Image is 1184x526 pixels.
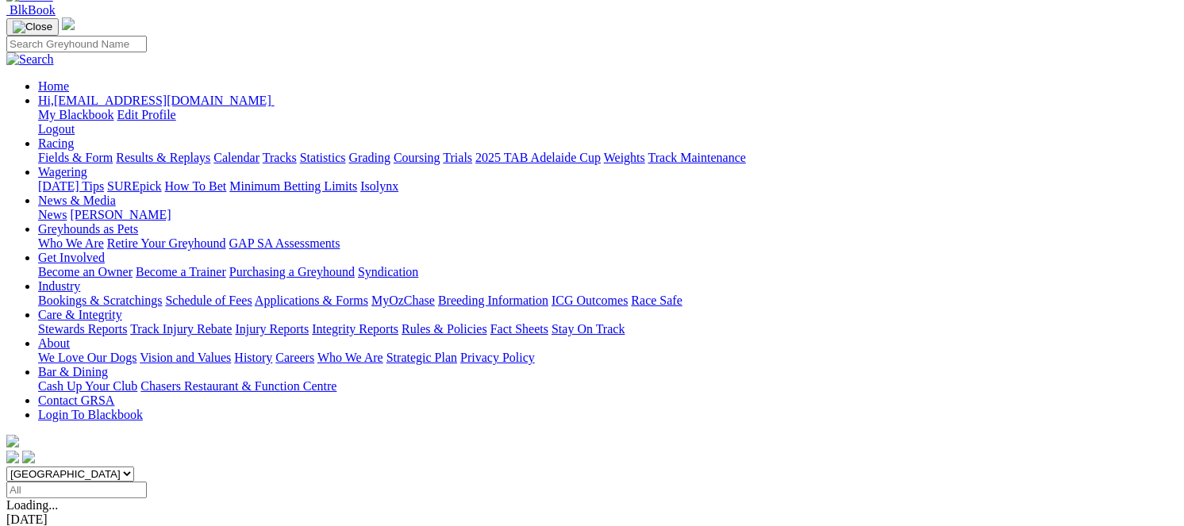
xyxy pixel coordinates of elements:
[10,3,56,17] span: BlkBook
[631,294,682,307] a: Race Safe
[70,208,171,221] a: [PERSON_NAME]
[38,151,113,164] a: Fields & Form
[140,351,231,364] a: Vision and Values
[38,379,1178,394] div: Bar & Dining
[6,36,147,52] input: Search
[402,322,487,336] a: Rules & Policies
[394,151,440,164] a: Coursing
[38,108,114,121] a: My Blackbook
[552,322,625,336] a: Stay On Track
[604,151,645,164] a: Weights
[648,151,746,164] a: Track Maintenance
[38,351,1178,365] div: About
[13,21,52,33] img: Close
[386,351,457,364] a: Strategic Plan
[6,18,59,36] button: Toggle navigation
[475,151,601,164] a: 2025 TAB Adelaide Cup
[38,179,104,193] a: [DATE] Tips
[349,151,390,164] a: Grading
[38,336,70,350] a: About
[6,451,19,463] img: facebook.svg
[116,151,210,164] a: Results & Replays
[229,236,340,250] a: GAP SA Assessments
[443,151,472,164] a: Trials
[6,3,56,17] a: BlkBook
[22,451,35,463] img: twitter.svg
[38,379,137,393] a: Cash Up Your Club
[38,351,136,364] a: We Love Our Dogs
[6,435,19,447] img: logo-grsa-white.png
[38,179,1178,194] div: Wagering
[38,408,143,421] a: Login To Blackbook
[371,294,435,307] a: MyOzChase
[38,94,275,107] a: Hi,[EMAIL_ADDRESS][DOMAIN_NAME]
[107,236,226,250] a: Retire Your Greyhound
[165,294,252,307] a: Schedule of Fees
[38,322,127,336] a: Stewards Reports
[38,251,105,264] a: Get Involved
[438,294,548,307] a: Breeding Information
[235,322,309,336] a: Injury Reports
[38,79,69,93] a: Home
[6,52,54,67] img: Search
[460,351,535,364] a: Privacy Policy
[38,294,162,307] a: Bookings & Scratchings
[38,94,271,107] span: Hi, [EMAIL_ADDRESS][DOMAIN_NAME]
[255,294,368,307] a: Applications & Forms
[38,294,1178,308] div: Industry
[38,322,1178,336] div: Care & Integrity
[6,498,58,512] span: Loading...
[38,208,1178,222] div: News & Media
[38,208,67,221] a: News
[38,151,1178,165] div: Racing
[300,151,346,164] a: Statistics
[38,365,108,378] a: Bar & Dining
[38,236,1178,251] div: Greyhounds as Pets
[38,122,75,136] a: Logout
[38,165,87,179] a: Wagering
[117,108,176,121] a: Edit Profile
[317,351,383,364] a: Who We Are
[360,179,398,193] a: Isolynx
[165,179,227,193] a: How To Bet
[552,294,628,307] a: ICG Outcomes
[136,265,226,278] a: Become a Trainer
[130,322,232,336] a: Track Injury Rebate
[275,351,314,364] a: Careers
[229,265,355,278] a: Purchasing a Greyhound
[213,151,259,164] a: Calendar
[107,179,161,193] a: SUREpick
[38,265,1178,279] div: Get Involved
[38,394,114,407] a: Contact GRSA
[234,351,272,364] a: History
[38,222,138,236] a: Greyhounds as Pets
[38,236,104,250] a: Who We Are
[358,265,418,278] a: Syndication
[38,108,1178,136] div: Hi,[EMAIL_ADDRESS][DOMAIN_NAME]
[263,151,297,164] a: Tracks
[38,194,116,207] a: News & Media
[140,379,336,393] a: Chasers Restaurant & Function Centre
[62,17,75,30] img: logo-grsa-white.png
[490,322,548,336] a: Fact Sheets
[38,279,80,293] a: Industry
[38,308,122,321] a: Care & Integrity
[38,136,74,150] a: Racing
[312,322,398,336] a: Integrity Reports
[38,265,133,278] a: Become an Owner
[6,482,147,498] input: Select date
[229,179,357,193] a: Minimum Betting Limits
